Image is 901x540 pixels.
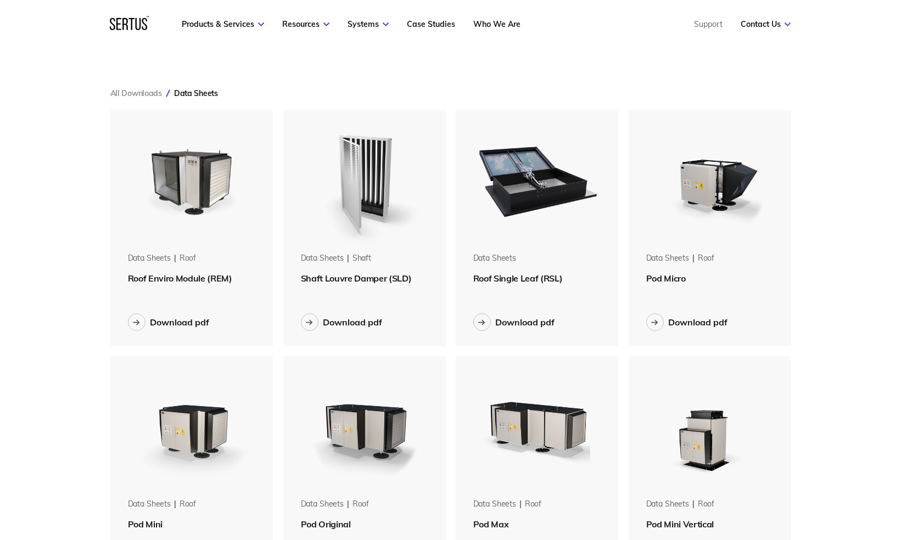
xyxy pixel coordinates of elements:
[128,499,171,510] div: Data Sheets
[282,19,329,29] a: Resources
[525,499,541,510] div: roof
[128,313,209,331] button: Download pdf
[301,313,382,331] button: Download pdf
[495,317,555,328] div: Download pdf
[473,19,521,29] a: Who We Are
[646,519,714,530] span: Pod Mini Vertical
[698,499,714,510] div: roof
[741,19,791,29] a: Contact Us
[182,19,264,29] a: Products & Services
[407,19,455,29] a: Case Studies
[128,273,232,284] span: Roof Enviro Module (REM)
[128,253,171,264] div: Data Sheets
[473,273,563,284] span: Roof Single Leaf (RSL)
[646,499,689,510] div: Data Sheets
[301,499,344,510] div: Data Sheets
[473,253,516,264] div: Data Sheets
[301,519,351,530] span: Pod Original
[180,253,196,264] div: roof
[473,519,509,530] span: Pod Max
[646,273,686,284] span: Pod Micro
[352,253,371,264] div: shaft
[473,499,516,510] div: Data Sheets
[698,253,714,264] div: roof
[110,88,162,98] a: All Downloads
[128,519,163,530] span: Pod Mini
[180,499,196,510] div: roof
[646,313,727,331] button: Download pdf
[323,317,382,328] div: Download pdf
[352,499,369,510] div: roof
[668,317,727,328] div: Download pdf
[473,313,555,331] button: Download pdf
[301,273,412,284] span: Shaft Louvre Damper (SLD)
[348,19,389,29] a: Systems
[301,253,344,264] div: Data Sheets
[694,19,723,29] a: Support
[150,317,209,328] div: Download pdf
[646,253,689,264] div: Data Sheets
